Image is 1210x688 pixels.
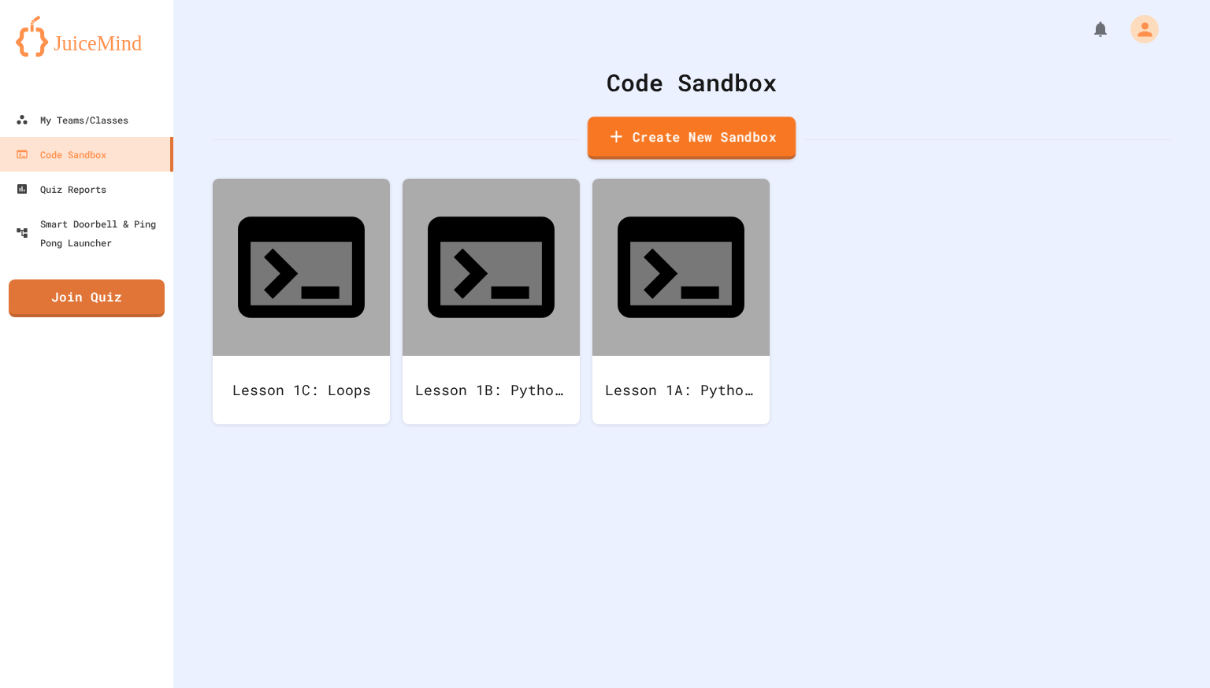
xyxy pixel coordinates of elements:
div: Lesson 1A: Python Review [592,356,770,424]
div: My Notifications [1062,16,1114,43]
a: Create New Sandbox [588,117,796,160]
div: Lesson 1C: Loops [213,356,390,424]
img: logo-orange.svg [16,16,158,57]
a: Lesson 1A: Python Review [592,179,770,424]
a: Join Quiz [9,279,165,317]
div: Code Sandbox [213,65,1171,100]
div: My Account [1114,11,1163,47]
div: Smart Doorbell & Ping Pong Launcher [16,214,167,252]
div: My Teams/Classes [16,110,128,129]
a: Lesson 1C: Loops [213,179,390,424]
div: Code Sandbox [16,145,106,164]
a: Lesson 1B: Python Plus Review [403,179,580,424]
div: Lesson 1B: Python Plus Review [403,356,580,424]
div: Quiz Reports [16,179,106,198]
